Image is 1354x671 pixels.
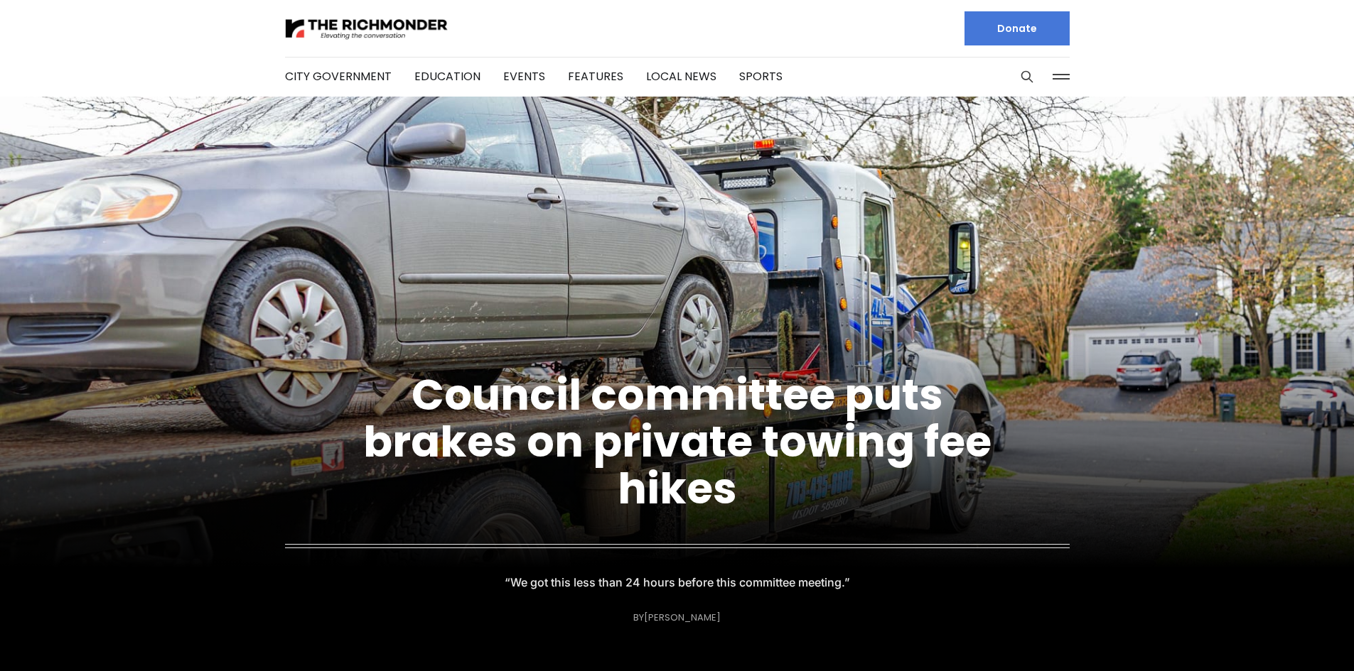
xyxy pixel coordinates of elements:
[965,11,1070,45] a: Donate
[503,68,545,84] a: Events
[285,68,392,84] a: City Government
[285,16,448,41] img: The Richmonder
[414,68,480,84] a: Education
[739,68,783,84] a: Sports
[646,68,716,84] a: Local News
[633,612,721,623] div: By
[644,611,721,624] a: [PERSON_NAME]
[363,365,992,518] a: Council committee puts brakes on private towing fee hikes
[568,68,623,84] a: Features
[514,572,840,592] p: “We got this less than 24 hours before this committee meeting.”
[1016,66,1038,87] button: Search this site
